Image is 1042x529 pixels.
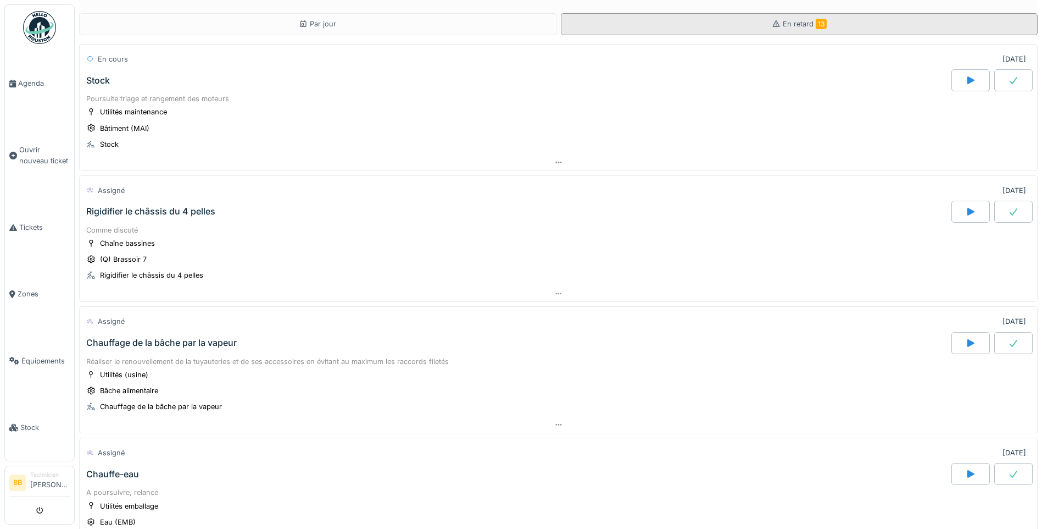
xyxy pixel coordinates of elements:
span: Ouvrir nouveau ticket [19,145,70,166]
div: [DATE] [1002,316,1026,327]
div: Rigidifier le châssis du 4 pelles [86,206,215,217]
div: Utilités (usine) [100,370,148,380]
li: BB [9,475,26,491]
a: BB Technicien[PERSON_NAME] [9,471,70,497]
div: Stock [86,75,110,86]
span: Stock [20,422,70,433]
div: Utilités maintenance [100,107,167,117]
span: Tickets [19,222,70,233]
div: Bâtiment (MAI) [100,123,149,134]
a: Agenda [5,50,74,117]
div: Bâche alimentaire [100,385,158,396]
div: [DATE] [1002,185,1026,196]
div: Rigidifier le châssis du 4 pelles [100,270,203,280]
div: Utilités emballage [100,501,158,511]
div: [DATE] [1002,54,1026,64]
span: Agenda [18,78,70,89]
div: Poursuite triage et rangement des moteurs [86,93,1030,104]
a: Stock [5,394,74,461]
span: En retard [783,20,827,28]
div: Chauffe-eau [86,469,139,480]
span: 13 [816,19,827,29]
div: Chauffage de la bâche par la vapeur [100,401,222,412]
div: Eau (EMB) [100,517,136,527]
div: (Q) Brassoir 7 [100,254,147,264]
div: Assigné [98,185,125,196]
span: Équipements [21,356,70,366]
a: Tickets [5,194,74,261]
a: Zones [5,261,74,327]
div: Comme discuté [86,225,1030,235]
div: A poursuivre, relance [86,487,1030,498]
div: Chaîne bassines [100,238,155,249]
div: Réaliser le renouvellement de la tuyauteries et de ses accessoires en évitant au maximum les racc... [86,356,1030,367]
img: Badge_color-CXgf-gQk.svg [23,11,56,44]
div: Par jour [299,19,336,29]
div: En cours [98,54,128,64]
div: Chauffage de la bâche par la vapeur [86,338,237,348]
div: [DATE] [1002,448,1026,458]
div: Assigné [98,316,125,327]
a: Ouvrir nouveau ticket [5,117,74,194]
div: Stock [100,139,119,150]
li: [PERSON_NAME] [30,471,70,494]
div: Assigné [98,448,125,458]
a: Équipements [5,328,74,394]
span: Zones [18,289,70,299]
div: Technicien [30,471,70,479]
